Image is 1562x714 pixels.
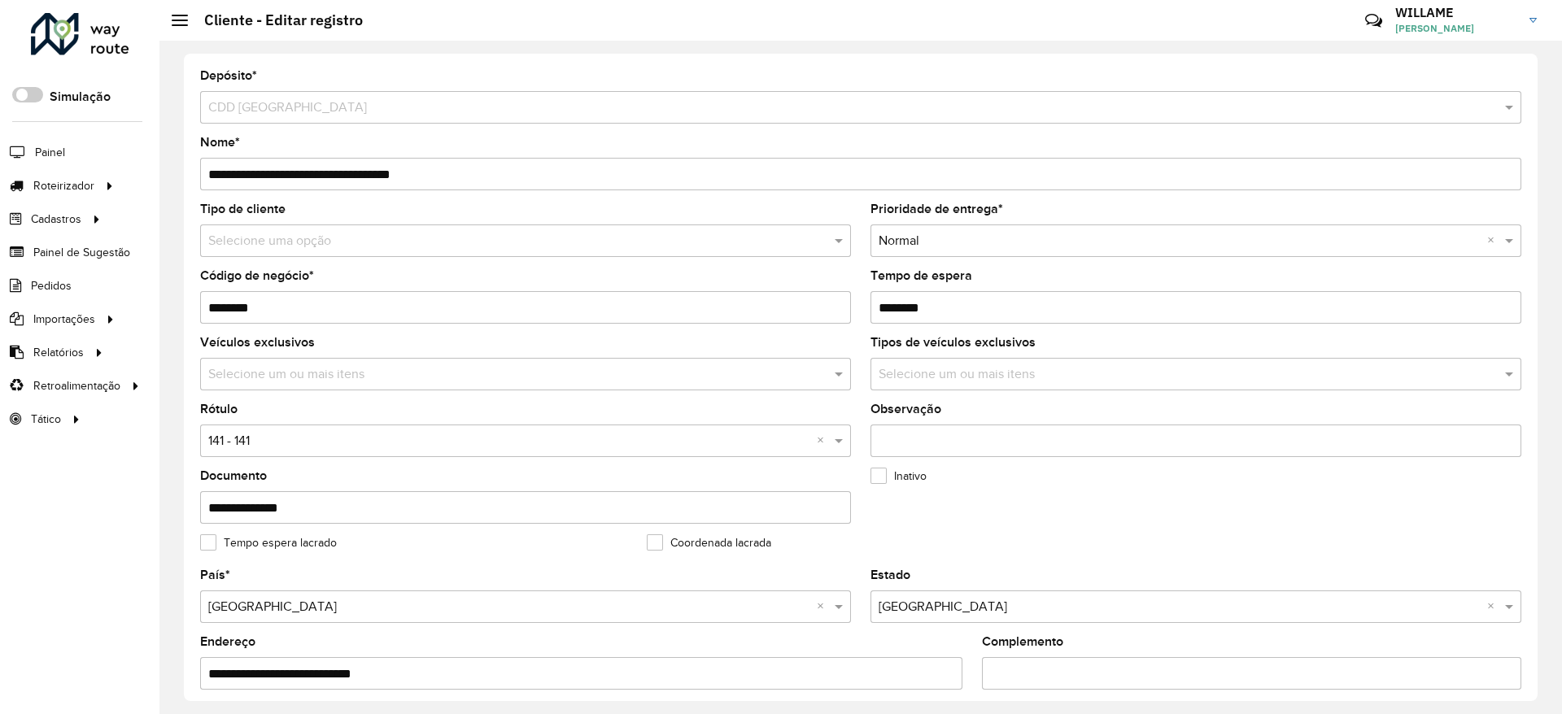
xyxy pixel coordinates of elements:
[31,211,81,228] span: Cadastros
[982,632,1063,651] label: Complemento
[200,333,315,352] label: Veículos exclusivos
[870,199,1003,219] label: Prioridade de entrega
[200,199,286,219] label: Tipo de cliente
[33,377,120,394] span: Retroalimentação
[870,399,941,419] label: Observação
[33,311,95,328] span: Importações
[1487,597,1501,616] span: Clear all
[33,344,84,361] span: Relatórios
[817,597,831,616] span: Clear all
[817,431,831,451] span: Clear all
[200,399,238,419] label: Rótulo
[200,565,230,585] label: País
[1395,5,1517,20] h3: WILLAME
[200,534,337,551] label: Tempo espera lacrado
[1395,21,1517,36] span: [PERSON_NAME]
[870,565,910,585] label: Estado
[1356,3,1391,38] a: Contato Rápido
[647,534,771,551] label: Coordenada lacrada
[33,244,130,261] span: Painel de Sugestão
[200,632,255,651] label: Endereço
[35,144,65,161] span: Painel
[200,266,314,285] label: Código de negócio
[31,277,72,294] span: Pedidos
[31,411,61,428] span: Tático
[188,11,363,29] h2: Cliente - Editar registro
[870,266,972,285] label: Tempo de espera
[50,87,111,107] label: Simulação
[200,66,257,85] label: Depósito
[200,133,240,152] label: Nome
[33,177,94,194] span: Roteirizador
[870,333,1036,352] label: Tipos de veículos exclusivos
[200,466,267,485] label: Documento
[870,468,927,485] label: Inativo
[1487,231,1501,250] span: Clear all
